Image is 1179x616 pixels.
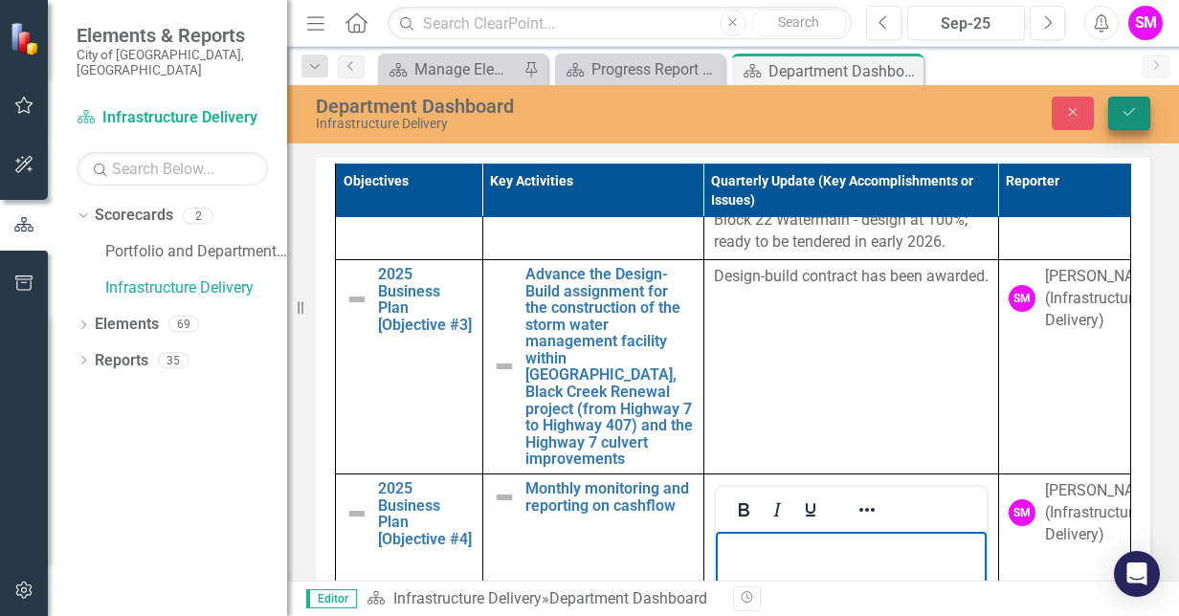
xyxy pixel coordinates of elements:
div: 2 [183,208,213,224]
button: Sep-25 [907,6,1025,40]
p: Design-build contract has been awarded. [714,266,989,288]
div: Progress Report Dashboard [591,57,720,81]
div: 69 [168,317,199,333]
div: Infrastructure Delivery [316,117,769,131]
button: Underline [794,496,827,523]
a: Manage Elements [383,57,519,81]
a: Infrastructure Delivery [105,277,287,299]
p: Block 22 Watermain - design at 100%; ready to be tendered in early 2026. [714,206,989,253]
a: Progress Report Dashboard [560,57,720,81]
div: Department Dashboard [549,589,707,607]
span: Elements & Reports [77,24,268,47]
small: City of [GEOGRAPHIC_DATA], [GEOGRAPHIC_DATA] [77,47,268,78]
a: Elements [95,314,159,336]
img: ClearPoint Strategy [9,21,44,56]
button: SM [1128,6,1163,40]
input: Search Below... [77,152,268,186]
a: Infrastructure Delivery [393,589,542,607]
img: Not Defined [345,288,368,311]
button: Italic [761,496,793,523]
div: [PERSON_NAME] (Infrastructure Delivery) [1045,266,1160,332]
button: Search [751,10,847,36]
div: Manage Elements [414,57,519,81]
a: Portfolio and Department Scorecards [105,241,287,263]
button: Reveal or hide additional toolbar items [851,496,883,523]
div: SM [1009,499,1035,526]
div: Department Dashboard [316,96,769,117]
img: Not Defined [345,502,368,525]
img: Not Defined [493,355,516,378]
div: Department Dashboard [768,59,919,83]
div: Open Intercom Messenger [1114,551,1160,597]
div: SM [1009,285,1035,312]
div: » [367,588,719,610]
a: Monthly monitoring and reporting on cashflow [525,480,694,514]
div: [PERSON_NAME] (Infrastructure Delivery) [1045,480,1160,546]
span: Editor [306,589,357,608]
button: Bold [727,496,760,523]
a: Reports [95,350,148,372]
a: Scorecards [95,205,173,227]
div: Sep-25 [914,12,1018,35]
a: 2025 Business Plan [Objective #3] [378,266,473,333]
a: Advance the Design-Build assignment for the construction of the storm water management facility w... [525,266,694,468]
span: Search [778,14,819,30]
input: Search ClearPoint... [388,7,852,40]
a: 2025 Business Plan [Objective #4] [378,480,473,547]
div: 35 [158,352,189,368]
a: Infrastructure Delivery [77,107,268,129]
img: Not Defined [493,486,516,509]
